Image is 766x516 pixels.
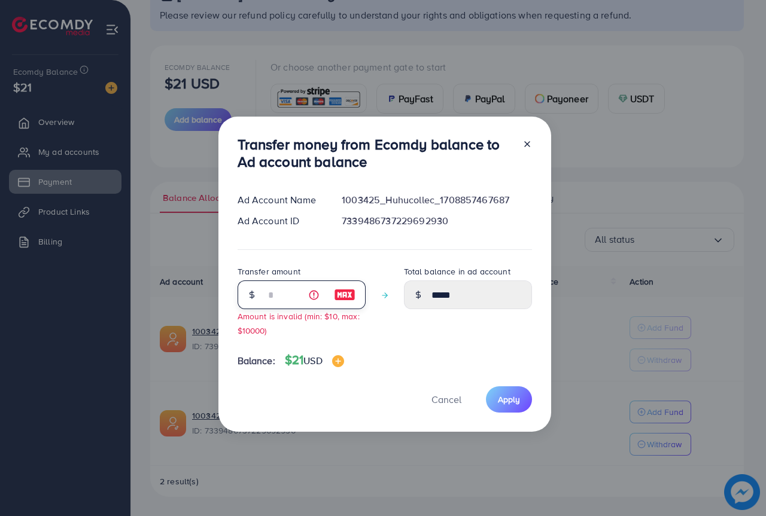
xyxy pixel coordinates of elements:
small: Amount is invalid (min: $10, max: $10000) [238,310,360,335]
img: image [332,355,344,367]
h3: Transfer money from Ecomdy balance to Ad account balance [238,136,513,170]
img: image [334,288,355,302]
h4: $21 [285,353,344,368]
button: Apply [486,386,532,412]
label: Total balance in ad account [404,265,510,277]
span: Apply [498,393,520,405]
div: 1003425_Huhucollec_1708857467687 [332,193,541,207]
button: Cancel [417,386,476,412]
div: 7339486737229692930 [332,214,541,228]
div: Ad Account Name [228,193,333,207]
span: USD [303,354,322,367]
div: Ad Account ID [228,214,333,228]
span: Cancel [431,393,461,406]
label: Transfer amount [238,265,300,277]
span: Balance: [238,354,275,368]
